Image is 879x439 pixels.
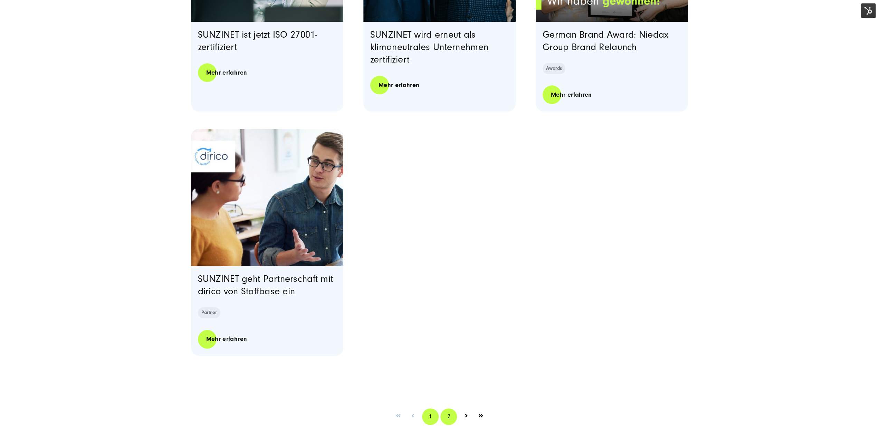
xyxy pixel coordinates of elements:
a: Mehr erfahren [198,329,256,349]
a: Partner [198,307,220,318]
a: Go to Page 2 [440,408,457,425]
article: Blog post summary: SUNZINET geht Partnerschaft mit dirico von Staffbase ein [191,129,344,356]
a: SUNZINET ist jetzt ISO 27001-zertifiziert [198,29,317,53]
img: HubSpot Tools-Menüschalter [861,3,876,18]
a: Go to Page 1 [422,408,439,425]
a: Read full post: SUNZINET geht Partnerschaft mit dirico von Staffbase ein [191,129,344,266]
a: Mehr erfahren [370,75,428,95]
nav: Pagination navigation [191,398,688,435]
a: SUNZINET geht Partnerschaft mit dirico von Staffbase ein [198,274,333,297]
a: Awards [543,63,565,74]
a: Mehr erfahren [198,63,256,83]
a: German Brand Award: Niedax Group Brand Relaunch [543,29,668,53]
a: SUNZINET wird erneut als klimaneutrales Unternehmen zertifiziert [370,29,488,65]
a: Mehr erfahren [543,85,600,105]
